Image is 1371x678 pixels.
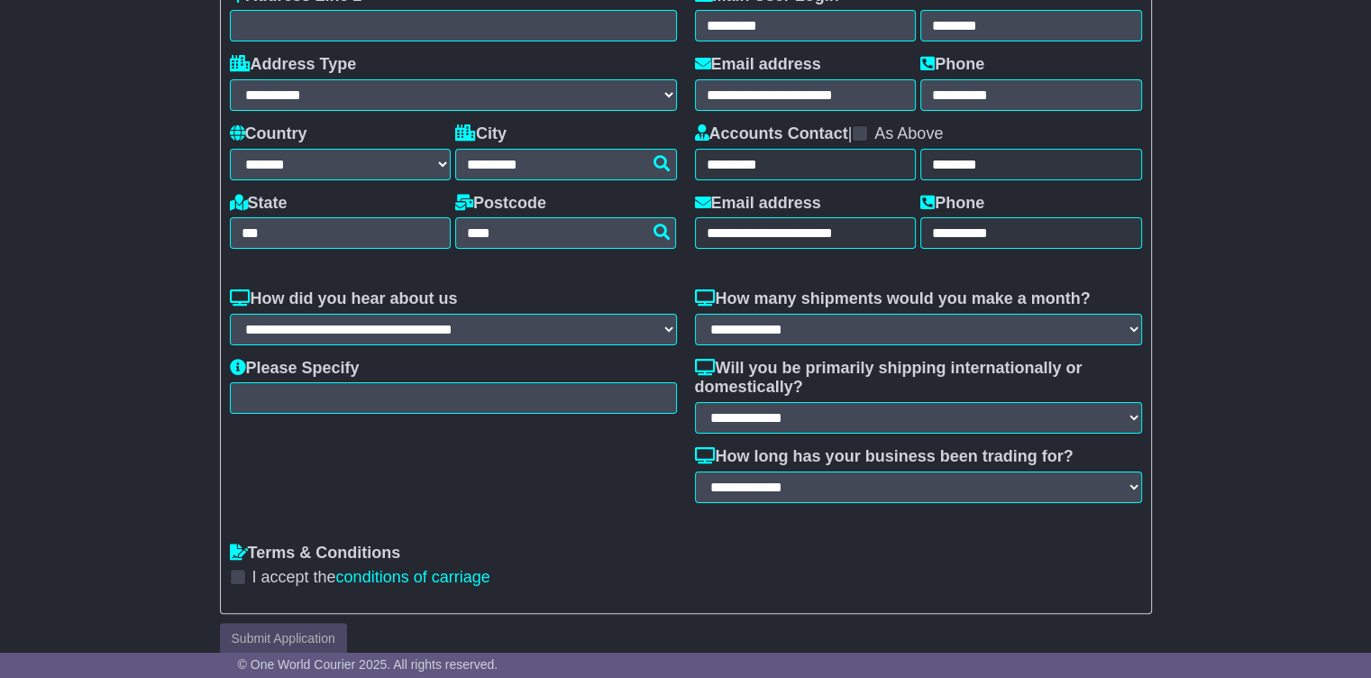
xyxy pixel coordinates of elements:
span: © One World Courier 2025. All rights reserved. [238,657,498,672]
label: City [455,124,507,144]
label: State [230,194,288,214]
label: Will you be primarily shipping internationally or domestically? [695,359,1142,398]
label: Address Type [230,55,357,75]
label: How did you hear about us [230,289,458,309]
label: Email address [695,194,821,214]
div: | [695,124,1142,149]
button: Submit Application [220,623,347,655]
label: Accounts Contact [695,124,848,144]
label: Phone [920,55,984,75]
label: Country [230,124,307,144]
label: Phone [920,194,984,214]
label: Please Specify [230,359,360,379]
label: Postcode [455,194,546,214]
label: How long has your business been trading for? [695,447,1074,467]
label: Email address [695,55,821,75]
label: Terms & Conditions [230,544,401,563]
label: I accept the [252,568,490,588]
label: How many shipments would you make a month? [695,289,1091,309]
label: As Above [874,124,943,144]
a: conditions of carriage [336,568,490,586]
